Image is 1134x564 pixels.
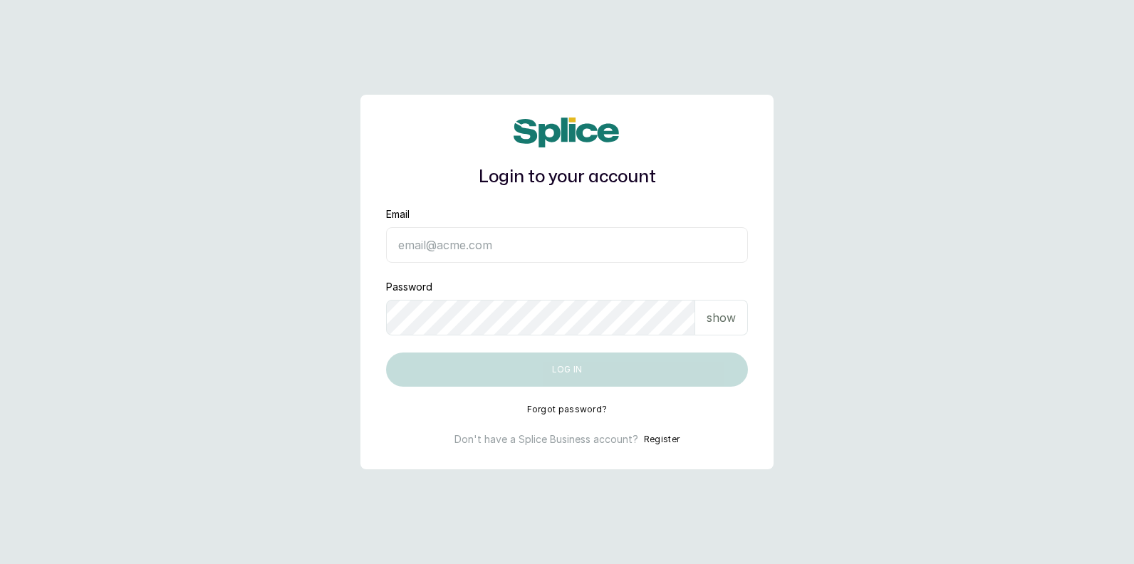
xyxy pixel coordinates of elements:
label: Email [386,207,410,221]
label: Password [386,280,432,294]
p: show [707,309,736,326]
button: Register [644,432,680,446]
p: Don't have a Splice Business account? [454,432,638,446]
button: Log in [386,352,748,387]
button: Forgot password? [527,404,608,415]
h1: Login to your account [386,164,748,190]
input: email@acme.com [386,227,748,263]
